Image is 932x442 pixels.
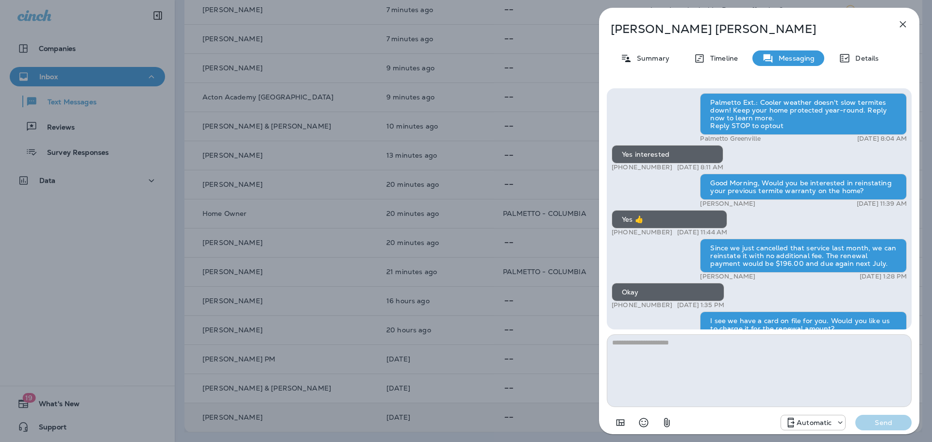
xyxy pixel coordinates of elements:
[860,273,907,280] p: [DATE] 1:28 PM
[677,164,723,171] p: [DATE] 8:11 AM
[612,301,672,309] p: [PHONE_NUMBER]
[611,22,876,36] p: [PERSON_NAME] [PERSON_NAME]
[634,413,653,432] button: Select an emoji
[700,200,755,208] p: [PERSON_NAME]
[612,229,672,236] p: [PHONE_NUMBER]
[700,93,907,135] div: Palmetto Ext.: Cooler weather doesn't slow termites down! Keep your home protected year-round. Re...
[612,164,672,171] p: [PHONE_NUMBER]
[612,145,723,164] div: Yes interested
[611,413,630,432] button: Add in a premade template
[700,135,761,143] p: Palmetto Greenville
[700,239,907,273] div: Since we just cancelled that service last month, we can reinstate it with no additional fee. The ...
[612,283,724,301] div: Okay
[700,311,907,338] div: I see we have a card on file for you. Would you like us to charge it for the renewal amount?
[700,273,755,280] p: [PERSON_NAME]
[850,54,879,62] p: Details
[857,135,907,143] p: [DATE] 8:04 AM
[705,54,738,62] p: Timeline
[797,419,832,426] p: Automatic
[632,54,669,62] p: Summary
[677,301,724,309] p: [DATE] 1:35 PM
[700,174,907,200] div: Good Morning, Would you be interested in reinstating your previous termite warranty on the home?
[857,200,907,208] p: [DATE] 11:39 AM
[677,229,727,236] p: [DATE] 11:44 AM
[612,210,727,229] div: Yes 👍
[774,54,815,62] p: Messaging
